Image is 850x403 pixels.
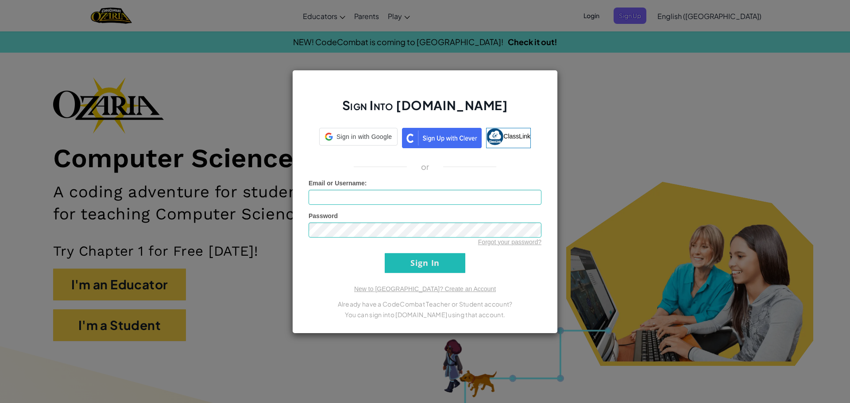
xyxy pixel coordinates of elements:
p: Already have a CodeCombat Teacher or Student account? [309,299,541,309]
a: Sign in with Google [319,128,398,148]
span: ClassLink [503,132,530,139]
input: Sign In [385,253,465,273]
span: Sign in with Google [336,132,392,141]
p: You can sign into [DOMAIN_NAME] using that account. [309,309,541,320]
span: Password [309,212,338,219]
img: classlink-logo-small.png [487,128,503,145]
a: Forgot your password? [478,238,541,246]
span: Email or Username [309,180,365,187]
div: Sign in with Google [319,128,398,146]
h2: Sign Into [DOMAIN_NAME] [309,97,541,123]
img: clever_sso_button@2x.png [402,128,482,148]
a: New to [GEOGRAPHIC_DATA]? Create an Account [354,285,496,292]
label: : [309,179,367,188]
p: or [421,161,429,172]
